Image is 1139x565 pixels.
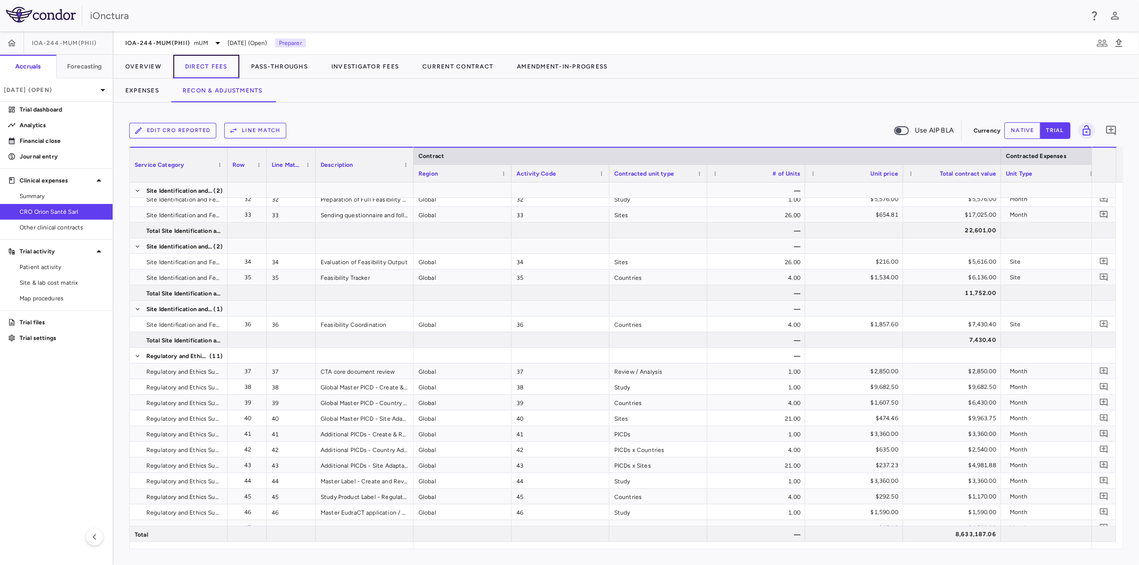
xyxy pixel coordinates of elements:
span: Line Match [272,161,302,168]
span: CRO Orion Santé Sarl [20,207,105,216]
span: Regulatory and Ethics Submissions - Set-up Regulatory Activities [146,364,222,380]
div: 32 [511,191,609,206]
svg: Add comment [1099,210,1109,219]
div: Site [1010,316,1094,332]
p: Preparer [275,39,306,47]
span: Regulatory and Ethics Submissions - Set-up Regulatory Activities [146,411,222,427]
p: Trial files [20,318,105,327]
div: 34 [511,254,609,269]
span: Site Identification and Feasibility - Full Feasibility Questionnaire [146,183,213,199]
h6: Accruals [15,62,41,71]
div: 41 [511,426,609,441]
button: Add comment [1097,474,1111,487]
div: 40 [511,410,609,426]
button: Add comment [1097,505,1111,519]
span: You do not have permission to lock or unlock grids [1074,122,1095,139]
div: Study [609,473,707,488]
button: native [1004,122,1041,139]
button: Add comment [1097,380,1111,393]
div: — [707,332,805,347]
span: Total [135,527,148,542]
div: $474.46 [814,410,898,426]
div: 1.00 [707,426,805,441]
button: Add comment [1097,364,1111,378]
div: iOnctura [90,8,1082,23]
div: 35 [236,270,262,285]
div: 43 [511,457,609,473]
span: Service Category [135,161,184,168]
div: 11,752.00 [912,285,996,301]
div: Global [414,426,511,441]
div: Global [414,473,511,488]
button: Current Contract [411,55,505,78]
span: Description [321,161,353,168]
div: Additional PICDs - Site Adaptation [316,457,414,473]
div: Review / Analysis [609,363,707,379]
div: Feasibility Coordination [316,316,414,332]
button: Add comment [1097,396,1111,409]
img: logo-full-BYUhSk78.svg [6,7,76,23]
button: Add comment [1097,208,1111,221]
span: (2) [214,239,223,254]
div: 44 [267,473,316,488]
div: Month [1010,489,1094,504]
h6: Forecasting [67,62,102,71]
span: (1) [214,301,223,317]
span: (11) [209,348,223,364]
div: $216.00 [814,254,898,270]
span: Contracted Expenses [1006,153,1067,159]
div: $9,682.50 [814,379,898,395]
div: Global Master PICD - Create & Review [316,379,414,394]
div: 22,601.00 [912,223,996,238]
span: [DATE] (Open) [228,39,267,47]
div: $2,850.00 [912,363,996,379]
div: 37 [511,363,609,379]
span: Row [232,161,245,168]
p: Trial settings [20,334,105,342]
span: IOA-244-mUM(PhII) [32,39,96,47]
div: 37 [236,363,262,379]
div: — [707,223,805,238]
div: PICDs x Countries [609,442,707,457]
div: Countries [609,395,707,410]
div: Global [414,457,511,473]
div: — [707,526,805,542]
div: 1.00 [707,473,805,488]
div: $1,590.00 [814,504,898,520]
div: Global [414,363,511,379]
div: $7,430.40 [912,316,996,332]
button: Add comment [1097,458,1111,472]
span: Map procedures [20,294,105,303]
div: $3,360.00 [912,426,996,442]
div: 21.00 [707,410,805,426]
div: 43 [267,457,316,473]
div: Sites [609,410,707,426]
div: 4.00 [707,395,805,410]
div: Global Master PICD - Site Adaptation [316,410,414,426]
span: # of Units [773,170,801,177]
div: 34 [267,254,316,269]
div: Global [414,520,511,535]
div: $3,360.00 [814,473,898,489]
div: Month [1010,395,1094,410]
p: Analytics [20,121,105,130]
button: Recon & Adjustments [171,79,275,102]
svg: Add comment [1099,257,1109,266]
span: Regulatory and Ethics Submissions - Set-up Regulatory Activities [146,427,222,442]
button: Expenses [114,79,171,102]
div: Global Master PICD - Country Adaptation [316,395,414,410]
div: 34 [236,254,262,270]
svg: Add comment [1099,382,1109,391]
div: Study [609,191,707,206]
div: Study Product Label - Regulatory Compliance Review per Country [316,489,414,504]
span: Summary [20,192,105,201]
span: Total Site Identification and Feasibility - Data Analysis and Feasibility Tracker [146,286,222,301]
button: Add comment [1097,192,1111,205]
div: 21.00 [707,457,805,473]
button: Add comment [1097,411,1111,425]
div: 42 [236,442,262,457]
span: Other clinical contracts [20,223,105,232]
div: Sending questionnaire and follow up with sites (up to 2 follow ups) [316,207,414,222]
div: 4.00 [707,489,805,504]
div: 38 [236,379,262,395]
